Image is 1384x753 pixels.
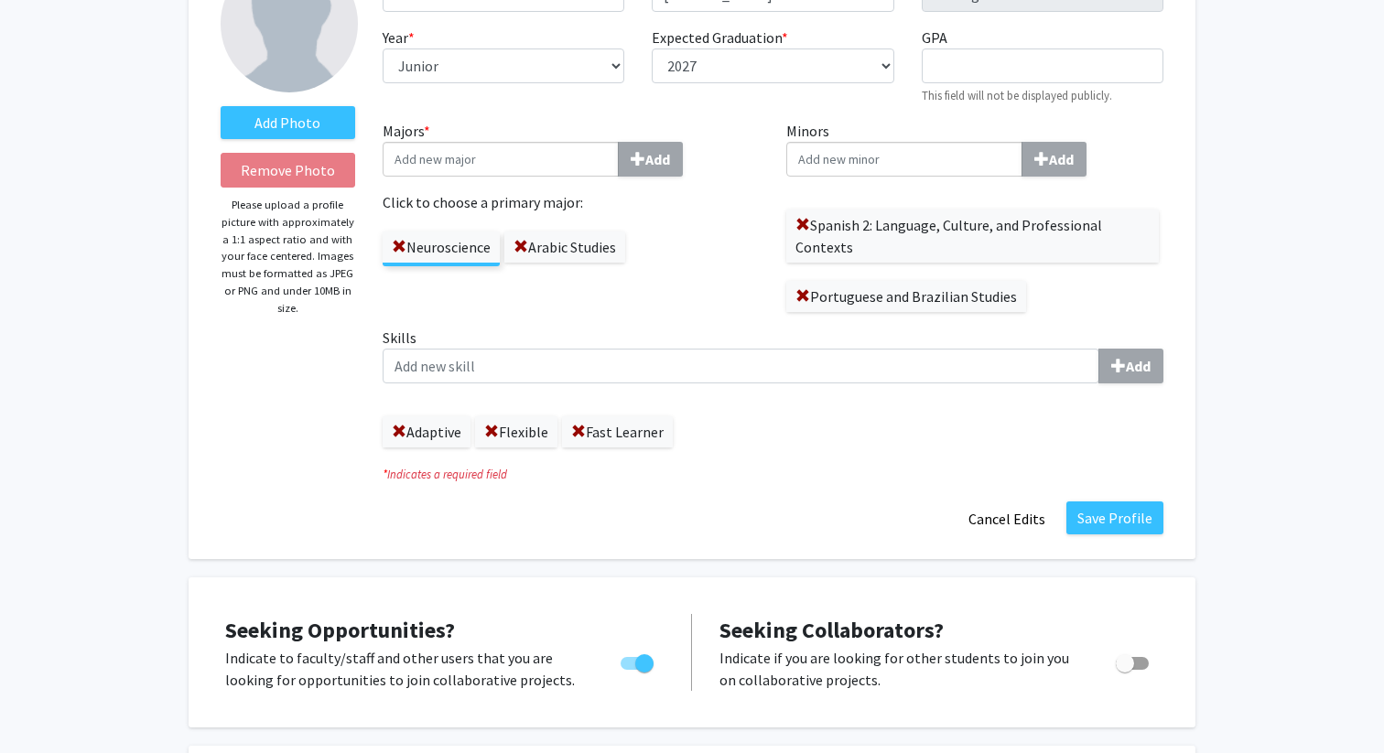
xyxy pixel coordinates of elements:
[613,647,664,674] div: Toggle
[618,142,683,177] button: Majors*
[504,231,625,263] label: Arabic Studies
[383,349,1099,383] input: SkillsAdd
[383,231,500,263] label: Neuroscience
[786,210,1159,263] label: Spanish 2: Language, Culture, and Professional Contexts
[719,616,944,644] span: Seeking Collaborators?
[645,150,670,168] b: Add
[225,616,455,644] span: Seeking Opportunities?
[1098,349,1163,383] button: Skills
[383,191,760,213] label: Click to choose a primary major:
[383,416,470,447] label: Adaptive
[957,501,1057,536] button: Cancel Edits
[383,120,760,177] label: Majors
[475,416,557,447] label: Flexible
[221,106,355,139] label: AddProfile Picture
[1066,501,1163,534] button: Save Profile
[1022,142,1087,177] button: Minors
[922,27,947,48] label: GPA
[1049,150,1074,168] b: Add
[1108,647,1159,674] div: Toggle
[922,88,1112,102] small: This field will not be displayed publicly.
[383,466,1163,483] i: Indicates a required field
[786,281,1026,312] label: Portuguese and Brazilian Studies
[719,647,1081,691] p: Indicate if you are looking for other students to join you on collaborative projects.
[1126,357,1151,375] b: Add
[225,647,586,691] p: Indicate to faculty/staff and other users that you are looking for opportunities to join collabor...
[652,27,788,48] label: Expected Graduation
[383,327,1163,383] label: Skills
[383,142,619,177] input: Majors*Add
[221,197,355,317] p: Please upload a profile picture with approximately a 1:1 aspect ratio and with your face centered...
[14,671,78,739] iframe: Chat
[786,120,1163,177] label: Minors
[221,153,355,188] button: Remove Photo
[786,142,1022,177] input: MinorsAdd
[383,27,415,48] label: Year
[562,416,673,447] label: Fast Learner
